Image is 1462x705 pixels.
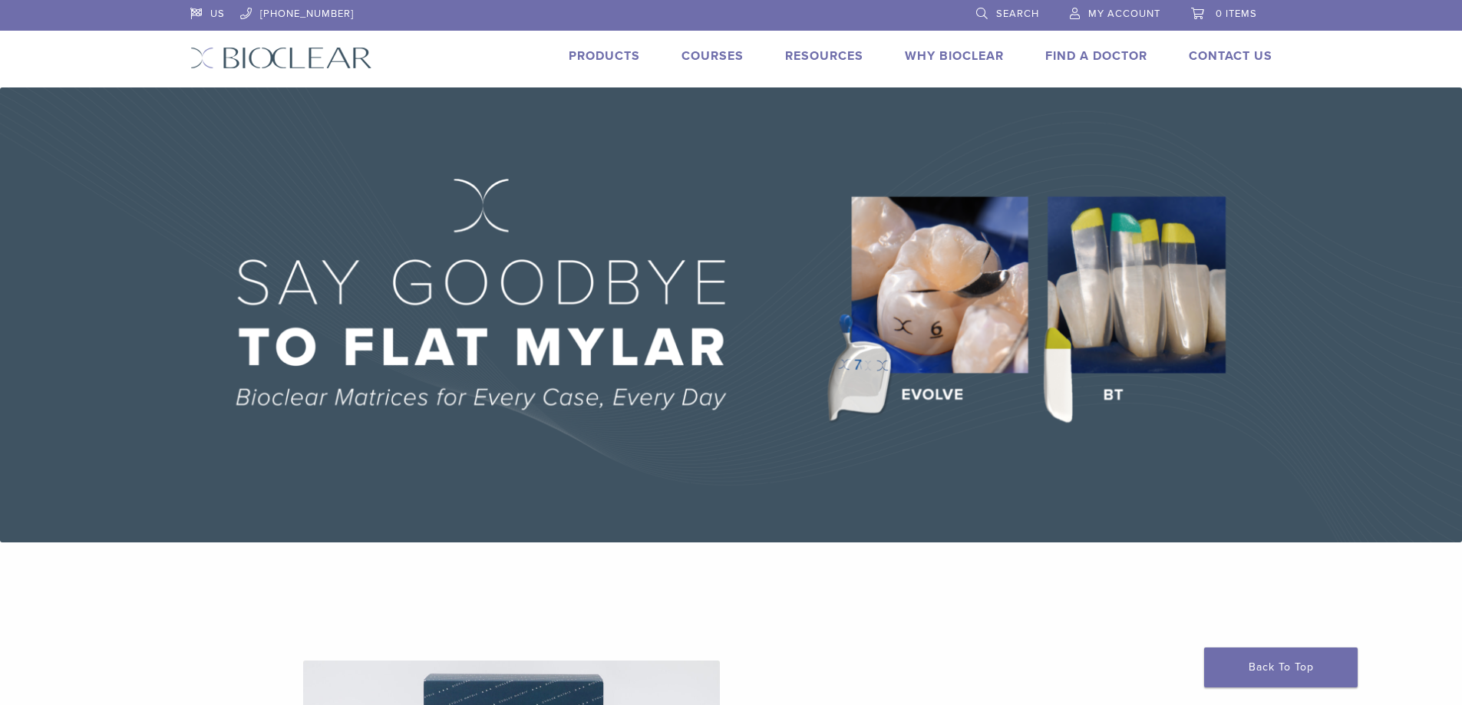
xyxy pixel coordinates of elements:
[1045,48,1147,64] a: Find A Doctor
[681,48,744,64] a: Courses
[1088,8,1160,20] span: My Account
[996,8,1039,20] span: Search
[1204,647,1358,687] a: Back To Top
[905,48,1004,64] a: Why Bioclear
[190,47,372,69] img: Bioclear
[1189,48,1272,64] a: Contact Us
[1216,8,1257,20] span: 0 items
[569,48,640,64] a: Products
[785,48,863,64] a: Resources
